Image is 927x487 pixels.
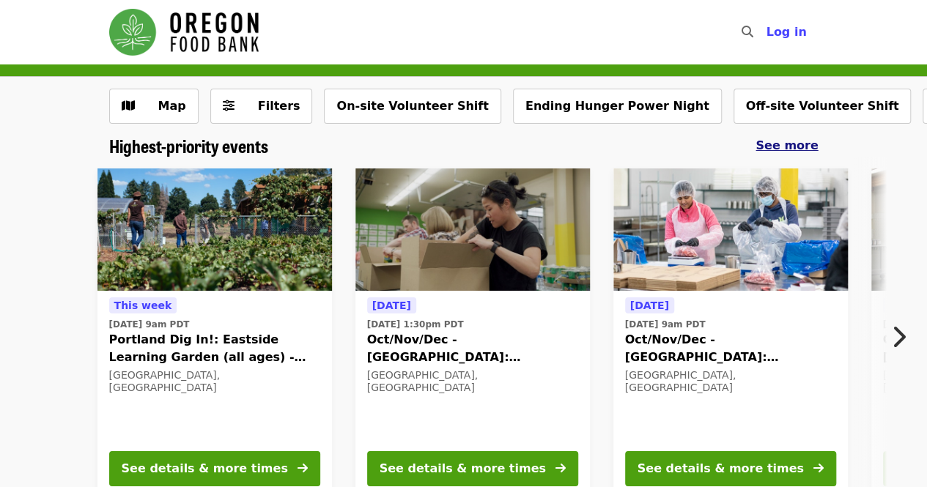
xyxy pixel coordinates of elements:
a: Highest-priority events [109,135,268,157]
span: Oct/Nov/Dec - [GEOGRAPHIC_DATA]: Repack/Sort (age [DEMOGRAPHIC_DATA]+) [367,331,578,366]
i: search icon [741,25,753,39]
time: [DATE] 9am PDT [109,318,190,331]
a: See more [756,137,818,155]
div: [GEOGRAPHIC_DATA], [GEOGRAPHIC_DATA] [625,369,836,394]
div: [GEOGRAPHIC_DATA], [GEOGRAPHIC_DATA] [109,369,320,394]
img: Oregon Food Bank - Home [109,9,259,56]
div: See details & more times [638,460,804,477]
button: Off-site Volunteer Shift [734,89,912,124]
button: Filters (0 selected) [210,89,313,124]
div: Highest-priority events [97,135,830,157]
span: Map [158,99,186,113]
i: map icon [122,99,135,113]
span: Filters [258,99,300,113]
img: Oct/Nov/Dec - Portland: Repack/Sort (age 8+) organized by Oregon Food Bank [355,168,590,291]
img: Portland Dig In!: Eastside Learning Garden (all ages) - Aug/Sept/Oct organized by Oregon Food Bank [97,168,332,291]
button: Next item [879,316,927,357]
img: Oct/Nov/Dec - Beaverton: Repack/Sort (age 10+) organized by Oregon Food Bank [613,168,848,291]
div: [GEOGRAPHIC_DATA], [GEOGRAPHIC_DATA] [367,369,578,394]
div: See details & more times [380,460,546,477]
button: See details & more times [367,451,578,486]
i: chevron-right icon [891,323,906,351]
i: arrow-right icon [555,461,566,475]
span: [DATE] [372,300,411,311]
span: [DATE] [630,300,669,311]
button: Ending Hunger Power Night [513,89,722,124]
button: Log in [754,18,818,47]
input: Search [761,15,773,50]
span: Oct/Nov/Dec - [GEOGRAPHIC_DATA]: Repack/Sort (age [DEMOGRAPHIC_DATA]+) [625,331,836,366]
time: [DATE] 1:30pm PDT [367,318,464,331]
i: sliders-h icon [223,99,234,113]
i: arrow-right icon [298,461,308,475]
time: [DATE] 9am PDT [625,318,706,331]
span: Log in [766,25,806,39]
button: See details & more times [109,451,320,486]
button: See details & more times [625,451,836,486]
button: Show map view [109,89,199,124]
button: On-site Volunteer Shift [324,89,501,124]
span: Highest-priority events [109,133,268,158]
i: arrow-right icon [813,461,824,475]
span: See more [756,138,818,152]
div: See details & more times [122,460,288,477]
span: Portland Dig In!: Eastside Learning Garden (all ages) - Aug/Sept/Oct [109,331,320,366]
span: This week [114,300,172,311]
